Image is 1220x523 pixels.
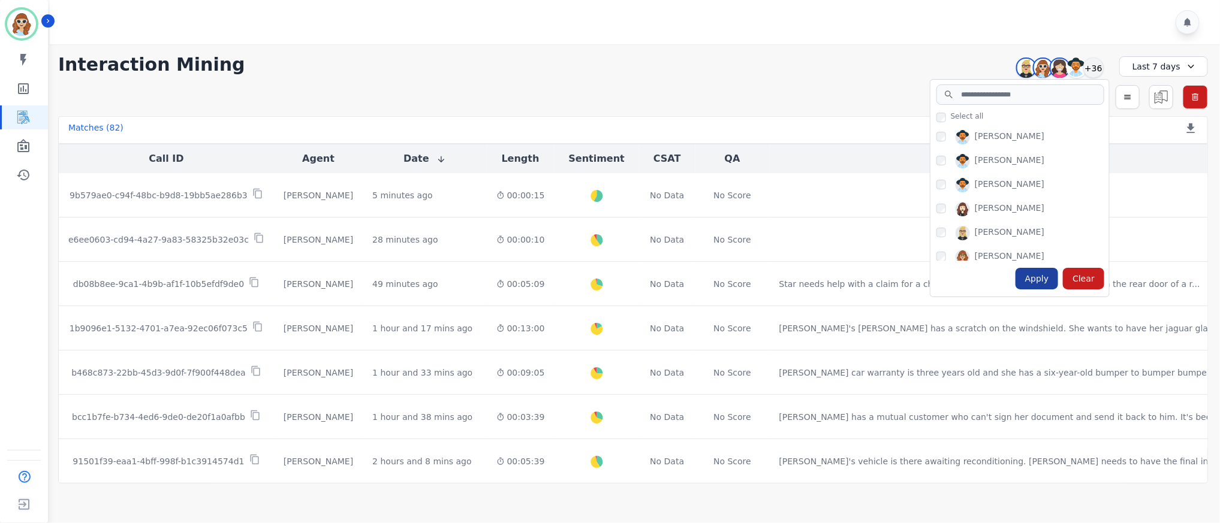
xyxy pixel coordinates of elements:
[502,152,540,166] button: Length
[284,234,353,246] div: [PERSON_NAME]
[649,234,686,246] div: No Data
[372,411,472,423] div: 1 hour and 38 mins ago
[1083,58,1104,78] div: +36
[284,189,353,201] div: [PERSON_NAME]
[713,411,751,423] div: No Score
[713,322,751,334] div: No Score
[284,411,353,423] div: [PERSON_NAME]
[71,367,246,379] p: b468c873-22bb-45d3-9d0f-7f900f448dea
[975,154,1044,168] div: [PERSON_NAME]
[975,178,1044,192] div: [PERSON_NAME]
[649,455,686,467] div: No Data
[496,189,545,201] div: 00:00:15
[284,367,353,379] div: [PERSON_NAME]
[496,278,545,290] div: 00:05:09
[70,189,248,201] p: 9b579ae0-c94f-48bc-b9d8-19bb5ae286b3
[372,367,472,379] div: 1 hour and 33 mins ago
[403,152,446,166] button: Date
[372,322,472,334] div: 1 hour and 17 mins ago
[569,152,625,166] button: Sentiment
[496,367,545,379] div: 00:09:05
[653,152,681,166] button: CSAT
[73,455,244,467] p: 91501f39-eaa1-4bff-998f-b1c3914574d1
[284,322,353,334] div: [PERSON_NAME]
[649,322,686,334] div: No Data
[713,234,751,246] div: No Score
[372,455,472,467] div: 2 hours and 8 mins ago
[7,10,36,38] img: Bordered avatar
[284,455,353,467] div: [PERSON_NAME]
[713,189,751,201] div: No Score
[496,322,545,334] div: 00:13:00
[975,226,1044,240] div: [PERSON_NAME]
[779,278,1200,290] div: Star needs help with a claim for a chevy equinox. The claim is for scratches on the rear door of ...
[149,152,183,166] button: Call ID
[649,367,686,379] div: No Data
[68,234,249,246] p: e6ee0603-cd94-4a27-9a83-58325b32e03c
[68,122,123,138] div: Matches ( 82 )
[70,322,248,334] p: 1b9096e1-5132-4701-a7ea-92ec06f073c5
[73,278,244,290] p: db08b8ee-9ca1-4b9b-af1f-10b5efdf9de0
[975,250,1044,264] div: [PERSON_NAME]
[1063,268,1104,289] div: Clear
[1119,56,1208,77] div: Last 7 days
[496,234,545,246] div: 00:00:10
[713,367,751,379] div: No Score
[951,111,984,121] span: Select all
[649,278,686,290] div: No Data
[975,130,1044,144] div: [PERSON_NAME]
[72,411,245,423] p: bcc1b7fe-b734-4ed6-9de0-de20f1a0afbb
[725,152,740,166] button: QA
[372,189,433,201] div: 5 minutes ago
[713,455,751,467] div: No Score
[496,455,545,467] div: 00:05:39
[58,54,245,75] h1: Interaction Mining
[649,189,686,201] div: No Data
[649,411,686,423] div: No Data
[975,202,1044,216] div: [PERSON_NAME]
[1016,268,1059,289] div: Apply
[284,278,353,290] div: [PERSON_NAME]
[372,278,438,290] div: 49 minutes ago
[372,234,438,246] div: 28 minutes ago
[496,411,545,423] div: 00:03:39
[302,152,335,166] button: Agent
[713,278,751,290] div: No Score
